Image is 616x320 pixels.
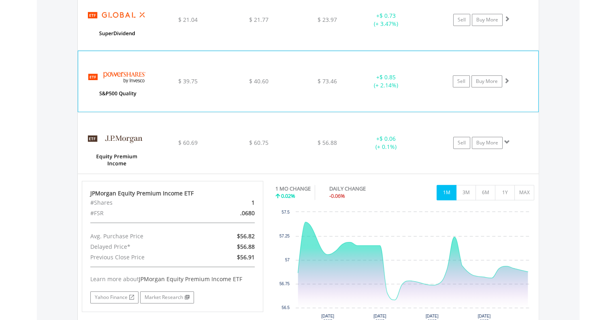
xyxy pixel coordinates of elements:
[437,185,456,200] button: 1M
[237,253,255,261] span: $56.91
[178,77,198,85] span: $ 39.75
[178,139,197,146] span: $ 60.69
[249,139,269,146] span: $ 60.75
[329,185,394,193] div: DAILY CHANGE
[453,75,470,87] a: Sell
[281,192,295,199] span: 0.02%
[356,135,417,151] div: + (+ 0.1%)
[514,185,534,200] button: MAX
[453,137,470,149] a: Sell
[379,135,396,142] span: $ 0.06
[237,232,255,240] span: $56.82
[355,73,416,89] div: + (+ 2.14%)
[318,16,337,23] span: $ 23.97
[471,75,502,87] a: Buy More
[84,208,202,218] div: #FSR
[202,197,260,208] div: 1
[453,14,470,26] a: Sell
[84,231,202,242] div: Avg. Purchase Price
[472,14,503,26] a: Buy More
[90,291,139,303] a: Yahoo Finance
[279,234,290,238] text: 57.25
[275,185,311,193] div: 1 MO CHANGE
[202,208,260,218] div: .0680
[237,243,255,250] span: $56.88
[90,189,255,197] div: JPMorgan Equity Premium Income ETF
[472,137,503,149] a: Buy More
[140,291,194,303] a: Market Research
[281,305,290,310] text: 56.5
[249,16,269,23] span: $ 21.77
[281,210,290,214] text: 57.5
[475,185,495,200] button: 6M
[178,16,197,23] span: $ 21.04
[84,252,202,263] div: Previous Close Price
[329,192,345,199] span: -0.06%
[90,275,255,283] div: Learn more about
[456,185,476,200] button: 3M
[285,258,290,262] text: 57
[495,185,515,200] button: 1Y
[379,12,396,19] span: $ 0.73
[356,12,417,28] div: + (+ 3.47%)
[318,77,337,85] span: $ 73.46
[318,139,337,146] span: $ 56.88
[84,197,202,208] div: #Shares
[82,61,152,110] img: EQU.US.SPHQ.png
[379,73,395,81] span: $ 0.85
[82,123,151,171] img: EQU.US.JEPI.png
[249,77,269,85] span: $ 40.60
[84,242,202,252] div: Delayed Price*
[279,282,290,286] text: 56.75
[139,275,242,283] span: JPMorgan Equity Premium Income ETF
